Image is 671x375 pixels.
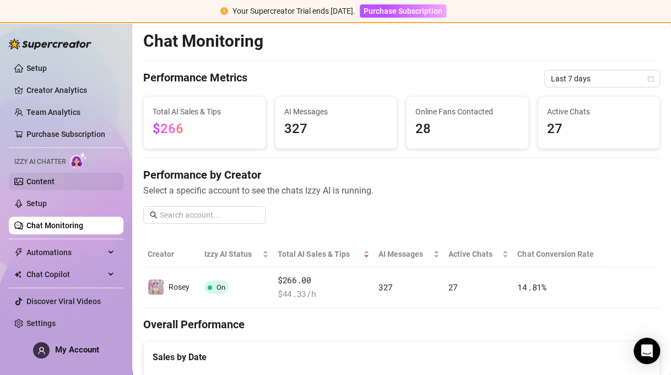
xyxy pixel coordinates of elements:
[150,211,158,219] span: search
[204,248,259,260] span: Izzy AI Status
[160,209,259,221] input: Search account...
[14,248,23,257] span: thunderbolt
[374,241,444,267] th: AI Messages
[26,177,55,186] a: Content
[278,248,361,260] span: Total AI Sales & Tips
[26,64,47,73] a: Setup
[273,241,374,267] th: Total AI Sales & Tips
[26,199,47,208] a: Setup
[143,317,660,332] h4: Overall Performance
[26,297,101,306] a: Discover Viral Videos
[169,283,190,291] span: Rosey
[70,152,87,168] img: AI Chatter
[153,350,651,364] div: Sales by Date
[143,70,247,87] h4: Performance Metrics
[153,121,183,136] span: $266
[448,282,458,293] span: 27
[278,288,370,301] span: $ 44.33 /h
[37,346,46,355] span: user
[217,283,225,291] span: On
[364,7,442,15] span: Purchase Subscription
[284,119,388,140] span: 327
[517,282,546,293] span: 14.81 %
[448,248,500,260] span: Active Chats
[415,106,520,118] span: Online Fans Contacted
[26,266,105,283] span: Chat Copilot
[232,7,355,15] span: Your Supercreator Trial ends [DATE].
[220,7,228,15] span: exclamation-circle
[360,4,446,18] button: Purchase Subscription
[26,221,83,230] a: Chat Monitoring
[278,274,370,287] span: $266.00
[26,108,80,117] a: Team Analytics
[547,119,651,140] span: 27
[415,119,520,140] span: 28
[143,167,660,183] h4: Performance by Creator
[26,319,56,328] a: Settings
[513,241,608,267] th: Chat Conversion Rate
[26,244,105,261] span: Automations
[360,7,446,15] a: Purchase Subscription
[200,241,273,267] th: Izzy AI Status
[378,248,431,260] span: AI Messages
[634,338,660,364] div: Open Intercom Messenger
[143,241,200,267] th: Creator
[148,279,164,295] img: Rosey
[143,31,263,52] h2: Chat Monitoring
[378,282,393,293] span: 327
[143,184,660,197] span: Select a specific account to see the chats Izzy AI is running.
[14,271,21,278] img: Chat Copilot
[551,70,653,87] span: Last 7 days
[153,106,257,118] span: Total AI Sales & Tips
[9,38,91,49] img: logo-BBDzfeDw.svg
[444,241,513,267] th: Active Chats
[647,75,654,82] span: calendar
[26,130,105,139] a: Purchase Subscription
[284,106,388,118] span: AI Messages
[14,157,66,167] span: Izzy AI Chatter
[26,81,115,99] a: Creator Analytics
[547,106,651,118] span: Active Chats
[55,345,99,355] span: My Account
